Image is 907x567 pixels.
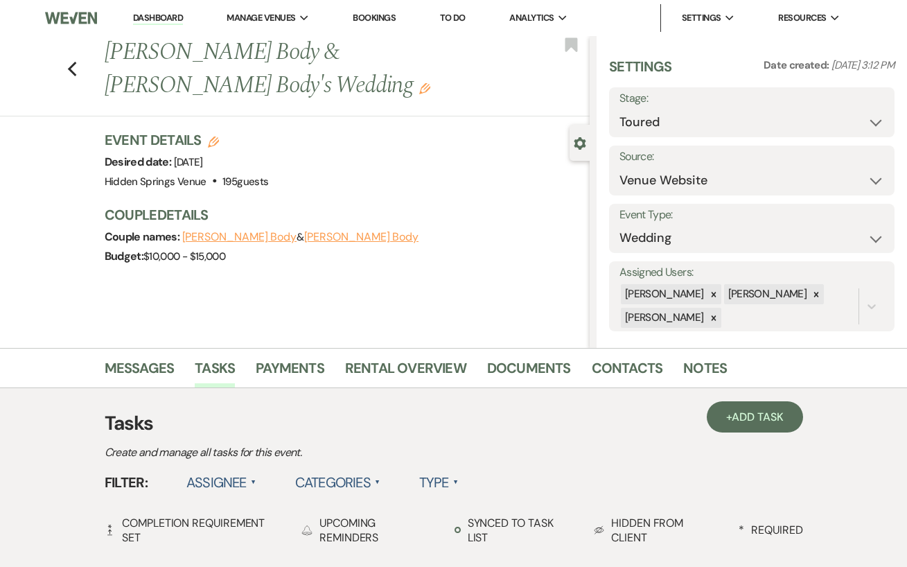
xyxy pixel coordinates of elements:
[609,57,672,87] h3: Settings
[222,175,268,189] span: 195 guests
[256,357,324,387] a: Payments
[345,357,466,387] a: Rental Overview
[353,12,396,24] a: Bookings
[105,444,590,462] p: Create and manage all tasks for this event.
[592,357,663,387] a: Contacts
[453,477,459,488] span: ▲
[301,516,434,545] div: Upcoming Reminders
[105,36,487,102] h1: [PERSON_NAME] Body & [PERSON_NAME] Body's Wedding
[251,477,256,488] span: ▲
[105,229,182,244] span: Couple names:
[739,523,802,537] div: Required
[419,470,459,495] label: Type
[419,82,430,94] button: Edit
[619,147,884,167] label: Source:
[683,357,727,387] a: Notes
[764,58,831,72] span: Date created:
[831,58,895,72] span: [DATE] 3:12 PM
[105,130,269,150] h3: Event Details
[143,250,225,263] span: $10,000 - $15,000
[440,12,466,24] a: To Do
[621,308,706,328] div: [PERSON_NAME]
[619,205,884,225] label: Event Type:
[778,11,826,25] span: Resources
[105,205,576,225] h3: Couple Details
[195,357,235,387] a: Tasks
[186,470,256,495] label: Assignee
[105,249,144,263] span: Budget:
[174,155,203,169] span: [DATE]
[574,136,586,149] button: Close lead details
[707,401,802,433] a: +Add Task
[133,12,183,25] a: Dashboard
[45,3,97,33] img: Weven Logo
[304,232,419,243] button: [PERSON_NAME] Body
[105,472,148,493] span: Filter:
[724,284,809,304] div: [PERSON_NAME]
[105,175,206,189] span: Hidden Springs Venue
[375,477,380,488] span: ▲
[105,155,174,169] span: Desired date:
[105,357,175,387] a: Messages
[732,410,783,424] span: Add Task
[227,11,295,25] span: Manage Venues
[619,89,884,109] label: Stage:
[105,516,282,545] div: Completion Requirement Set
[621,284,706,304] div: [PERSON_NAME]
[105,409,803,438] h3: Tasks
[487,357,571,387] a: Documents
[619,263,884,283] label: Assigned Users:
[182,232,297,243] button: [PERSON_NAME] Body
[594,516,719,545] div: Hidden from Client
[455,516,574,545] div: Synced to task list
[295,470,380,495] label: Categories
[182,230,419,244] span: &
[682,11,721,25] span: Settings
[509,11,554,25] span: Analytics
